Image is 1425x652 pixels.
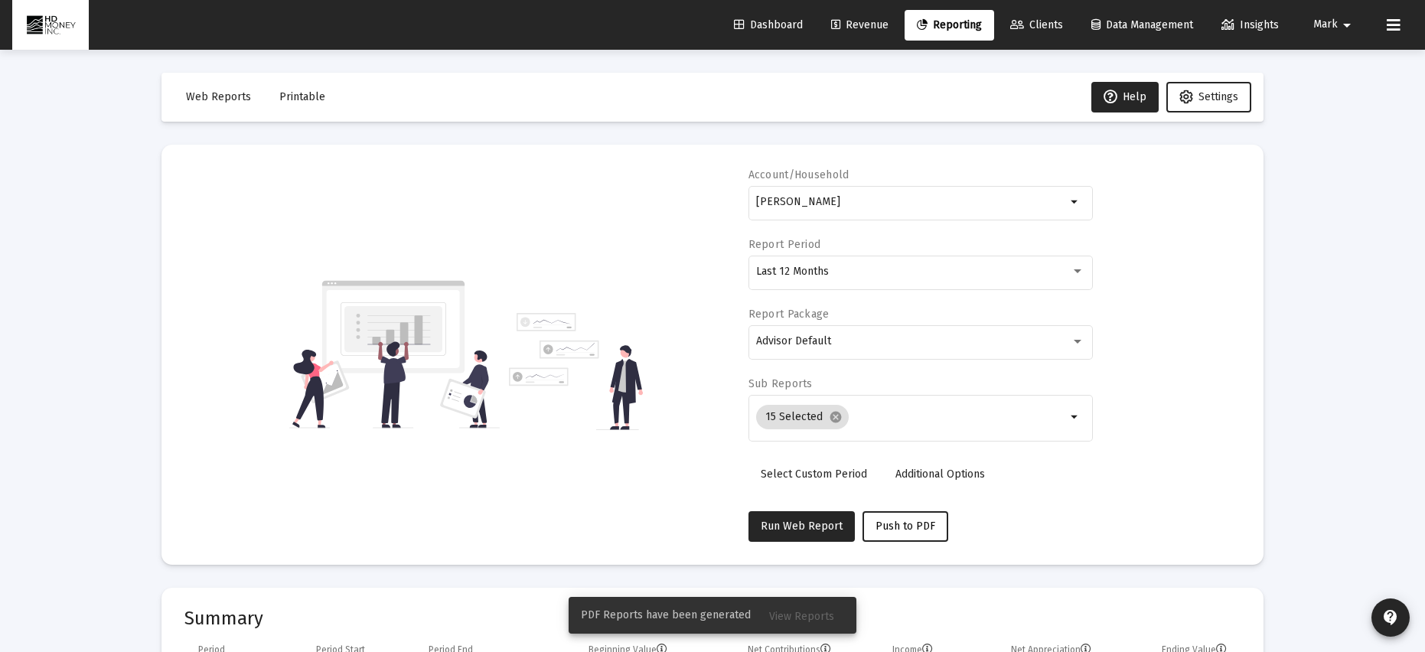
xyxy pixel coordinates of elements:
[748,168,849,181] label: Account/Household
[769,610,834,623] span: View Reports
[819,10,901,41] a: Revenue
[289,279,500,430] img: reporting
[895,468,985,481] span: Additional Options
[734,18,803,31] span: Dashboard
[1338,10,1356,41] mat-icon: arrow_drop_down
[761,520,843,533] span: Run Web Report
[756,402,1066,432] mat-chip-list: Selection
[174,82,263,112] button: Web Reports
[748,511,855,542] button: Run Web Report
[1066,408,1084,426] mat-icon: arrow_drop_down
[184,611,1241,626] mat-card-title: Summary
[876,520,935,533] span: Push to PDF
[831,18,889,31] span: Revenue
[1198,90,1238,103] span: Settings
[756,405,849,429] mat-chip: 15 Selected
[756,334,831,347] span: Advisor Default
[186,90,251,103] span: Web Reports
[722,10,815,41] a: Dashboard
[581,608,751,623] span: PDF Reports have been generated
[756,265,829,278] span: Last 12 Months
[1313,18,1338,31] span: Mark
[1091,82,1159,112] button: Help
[1066,193,1084,211] mat-icon: arrow_drop_down
[1221,18,1279,31] span: Insights
[748,377,813,390] label: Sub Reports
[279,90,325,103] span: Printable
[1010,18,1063,31] span: Clients
[748,308,830,321] label: Report Package
[1209,10,1291,41] a: Insights
[1091,18,1193,31] span: Data Management
[1381,608,1400,627] mat-icon: contact_support
[1104,90,1146,103] span: Help
[757,601,846,629] button: View Reports
[1166,82,1251,112] button: Settings
[917,18,982,31] span: Reporting
[761,468,867,481] span: Select Custom Period
[748,238,821,251] label: Report Period
[862,511,948,542] button: Push to PDF
[267,82,337,112] button: Printable
[905,10,994,41] a: Reporting
[829,410,843,424] mat-icon: cancel
[509,313,643,430] img: reporting-alt
[998,10,1075,41] a: Clients
[1079,10,1205,41] a: Data Management
[1295,9,1374,40] button: Mark
[756,196,1066,208] input: Search or select an account or household
[24,10,77,41] img: Dashboard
